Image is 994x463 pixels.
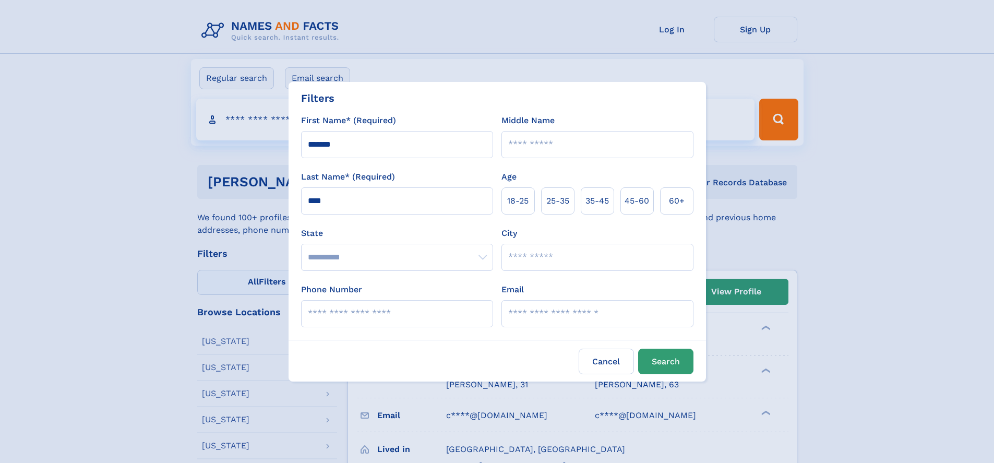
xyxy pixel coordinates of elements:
label: First Name* (Required) [301,114,396,127]
span: 18‑25 [507,195,529,207]
label: Last Name* (Required) [301,171,395,183]
label: Phone Number [301,283,362,296]
label: City [501,227,517,240]
span: 60+ [669,195,685,207]
div: Filters [301,90,334,106]
label: Age [501,171,517,183]
span: 35‑45 [585,195,609,207]
label: Email [501,283,524,296]
label: Cancel [579,349,634,374]
label: Middle Name [501,114,555,127]
button: Search [638,349,693,374]
span: 45‑60 [625,195,649,207]
span: 25‑35 [546,195,569,207]
label: State [301,227,493,240]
